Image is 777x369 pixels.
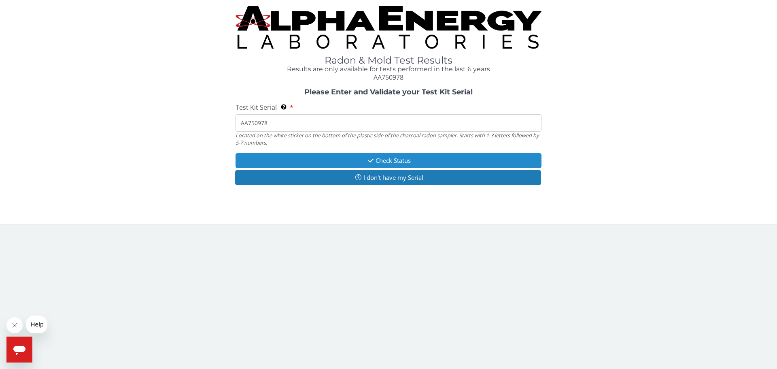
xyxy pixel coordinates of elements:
button: I don't have my Serial [235,170,541,185]
span: AA750978 [374,73,403,82]
iframe: Close message [6,317,23,333]
h4: Results are only available for tests performed in the last 6 years [236,66,541,73]
span: Test Kit Serial [236,103,277,112]
h1: Radon & Mold Test Results [236,55,541,66]
iframe: Message from company [26,316,47,333]
img: TightCrop.jpg [236,6,541,49]
iframe: Button to launch messaging window [6,337,32,363]
div: Located on the white sticker on the bottom of the plastic side of the charcoal radon sampler. Sta... [236,132,541,147]
strong: Please Enter and Validate your Test Kit Serial [304,87,473,96]
button: Check Status [236,153,541,168]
